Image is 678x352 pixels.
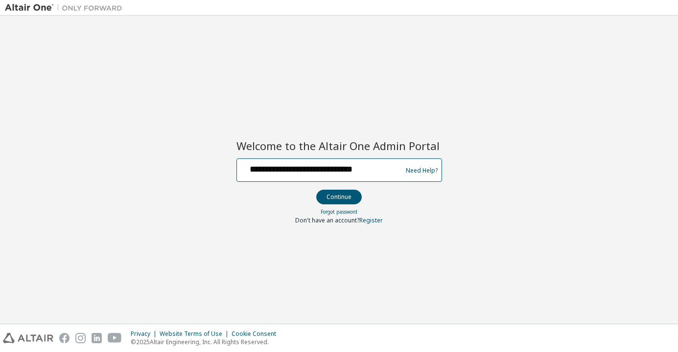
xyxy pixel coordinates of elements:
[131,338,282,346] p: © 2025 Altair Engineering, Inc. All Rights Reserved.
[108,333,122,343] img: youtube.svg
[160,330,232,338] div: Website Terms of Use
[59,333,70,343] img: facebook.svg
[295,216,359,224] span: Don't have an account?
[359,216,383,224] a: Register
[232,330,282,338] div: Cookie Consent
[75,333,86,343] img: instagram.svg
[236,139,442,153] h2: Welcome to the Altair One Admin Portal
[406,170,438,171] a: Need Help?
[5,3,127,13] img: Altair One
[92,333,102,343] img: linkedin.svg
[131,330,160,338] div: Privacy
[3,333,53,343] img: altair_logo.svg
[321,208,357,215] a: Forgot password
[316,190,362,204] button: Continue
